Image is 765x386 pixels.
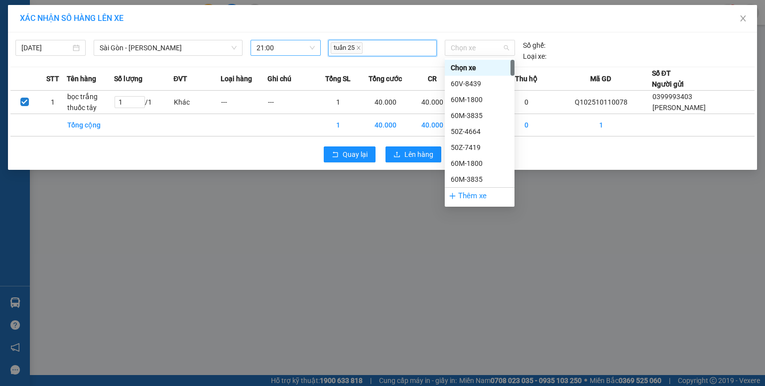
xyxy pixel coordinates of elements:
div: 50Z-4664 [445,124,514,139]
span: Tên hàng [67,73,96,84]
td: 1 [315,114,362,136]
span: 21:00 [256,40,315,55]
div: Thêm xe [445,187,514,205]
span: XÁC NHẬN SỐ HÀNG LÊN XE [20,13,124,23]
div: 50Z-7419 [445,139,514,155]
div: 60V-8439 [451,78,509,89]
span: tuấn 25 [331,42,363,54]
span: Lên hàng [404,149,433,160]
span: [PERSON_NAME] [652,104,706,112]
span: plus [449,192,456,200]
td: 1 [550,114,652,136]
div: 60M-3835 [451,174,509,185]
div: 50Z-7419 [451,142,509,153]
span: Sài Gòn - Phương Lâm [100,40,237,55]
div: 60M-1800 [451,158,509,169]
div: 60M-1800 [445,92,514,108]
td: / 1 [114,91,173,114]
span: close [356,45,361,50]
span: Thu hộ [515,73,537,84]
span: down [231,45,237,51]
span: Số lượng [114,73,142,84]
div: Chọn xe [451,62,509,73]
span: Tổng cước [369,73,402,84]
span: upload [393,151,400,159]
span: ĐVT [173,73,187,84]
div: Chọn xe [445,60,514,76]
td: 1 [315,91,362,114]
button: rollbackQuay lại [324,146,376,162]
div: 60M-3835 [445,171,514,187]
span: 0399993403 [652,93,692,101]
span: rollback [332,151,339,159]
span: Mã GD [590,73,611,84]
span: Loại hàng [221,73,252,84]
td: --- [267,91,315,114]
span: Ghi chú [267,73,291,84]
td: 40.000 [409,114,456,136]
div: 60M-3835 [451,110,509,121]
td: 40.000 [362,91,409,114]
div: 60M-1800 [451,94,509,105]
span: Quay lại [343,149,368,160]
td: 0 [503,114,550,136]
input: 11/10/2025 [21,42,71,53]
td: 1 [39,91,67,114]
div: 60M-1800 [445,155,514,171]
td: bọc trắng thuốc tây [67,91,114,114]
span: STT [46,73,59,84]
span: Số ghế: [523,40,545,51]
span: Chọn xe [451,40,509,55]
button: uploadLên hàng [385,146,441,162]
div: Số ĐT Người gửi [652,68,684,90]
td: 40.000 [362,114,409,136]
td: --- [221,91,268,114]
div: 60V-8439 [445,76,514,92]
div: 60M-3835 [445,108,514,124]
div: 50Z-4664 [451,126,509,137]
button: Close [729,5,757,33]
td: 40.000 [409,91,456,114]
span: Tổng SL [325,73,351,84]
td: Tổng cộng [67,114,114,136]
span: Loại xe: [523,51,546,62]
td: Khác [173,91,221,114]
span: CR [428,73,437,84]
span: close [739,14,747,22]
td: Q102510110078 [550,91,652,114]
td: 0 [503,91,550,114]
